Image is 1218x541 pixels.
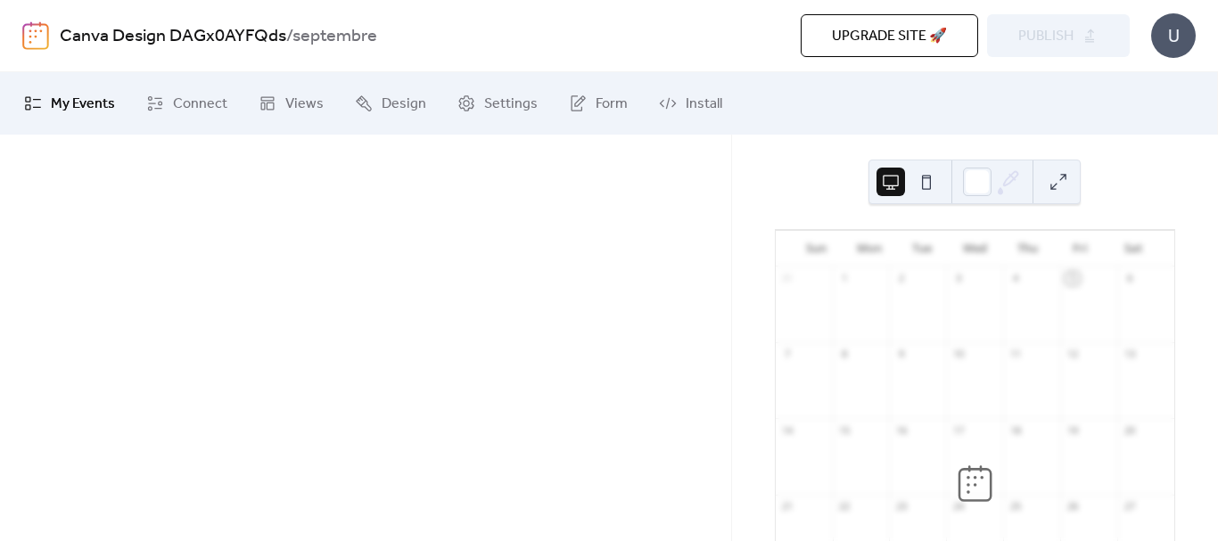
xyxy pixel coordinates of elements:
span: Upgrade site 🚀 [832,26,947,47]
div: 14 [781,423,794,437]
div: 25 [1008,500,1022,513]
span: Settings [484,94,538,115]
div: Wed [949,231,1001,266]
div: 4 [1008,272,1022,285]
a: Settings [444,79,551,127]
div: 15 [838,423,852,437]
div: 17 [951,423,965,437]
a: Form [556,79,641,127]
div: Thu [1001,231,1054,266]
span: Connect [173,94,227,115]
div: U [1151,13,1196,58]
a: Design [342,79,440,127]
div: 1 [838,272,852,285]
span: My Events [51,94,115,115]
div: Tue [895,231,948,266]
div: Sun [790,231,843,266]
div: 2 [894,272,908,285]
b: / [286,20,292,53]
div: 20 [1123,423,1136,437]
div: 26 [1066,500,1079,513]
div: 24 [951,500,965,513]
button: Upgrade site 🚀 [801,14,978,57]
div: Fri [1054,231,1107,266]
div: Mon [843,231,895,266]
img: logo [22,21,49,50]
a: My Events [11,79,128,127]
div: 10 [951,348,965,361]
div: 18 [1008,423,1022,437]
div: 19 [1066,423,1079,437]
div: 6 [1123,272,1136,285]
div: 7 [781,348,794,361]
span: Design [382,94,426,115]
div: 13 [1123,348,1136,361]
div: 23 [894,500,908,513]
a: Canva Design DAGx0AYFQds [60,20,286,53]
b: septembre [292,20,377,53]
div: 12 [1066,348,1079,361]
div: 31 [781,272,794,285]
div: 27 [1123,500,1136,513]
div: 8 [838,348,852,361]
div: 16 [894,423,908,437]
a: Install [646,79,736,127]
span: Install [686,94,722,115]
a: Views [245,79,337,127]
div: 9 [894,348,908,361]
div: 11 [1008,348,1022,361]
a: Connect [133,79,241,127]
div: 21 [781,500,794,513]
span: Views [285,94,324,115]
div: Sat [1107,231,1160,266]
div: 22 [838,500,852,513]
span: Form [596,94,628,115]
div: 3 [951,272,965,285]
div: 5 [1066,272,1079,285]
